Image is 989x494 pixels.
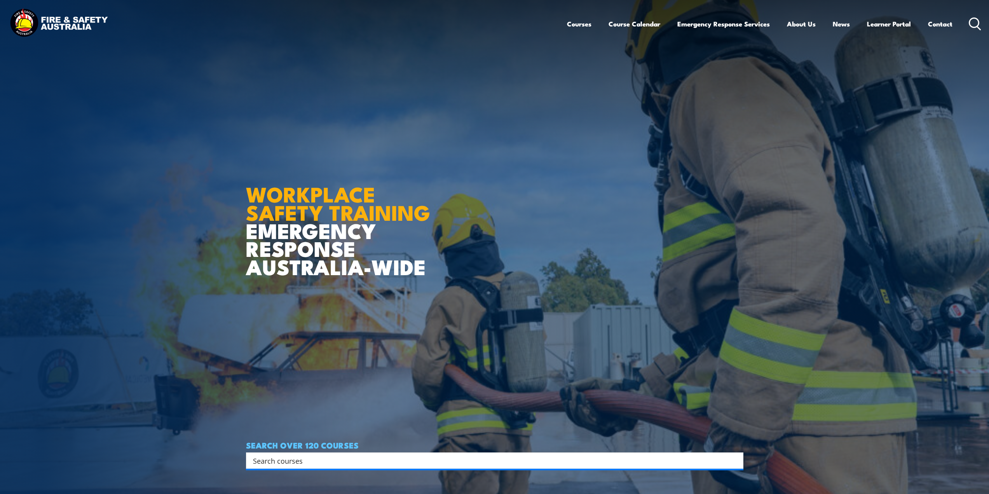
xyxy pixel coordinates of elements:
input: Search input [253,455,726,466]
a: Emergency Response Services [677,14,770,34]
button: Search magnifier button [730,455,741,466]
a: Learner Portal [867,14,911,34]
a: News [833,14,850,34]
a: Contact [928,14,952,34]
a: Courses [567,14,591,34]
strong: WORKPLACE SAFETY TRAINING [246,177,430,228]
a: Course Calendar [609,14,660,34]
h4: SEARCH OVER 120 COURSES [246,441,743,449]
form: Search form [255,455,728,466]
a: About Us [787,14,816,34]
h1: EMERGENCY RESPONSE AUSTRALIA-WIDE [246,165,436,276]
